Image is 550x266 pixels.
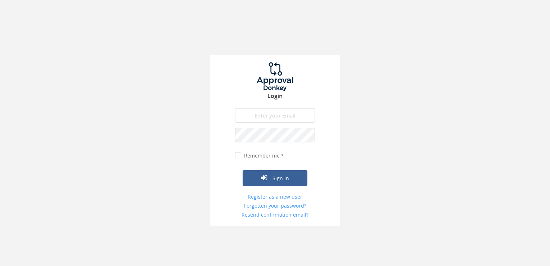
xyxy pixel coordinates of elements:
[243,170,307,186] button: Sign in
[235,211,315,218] a: Resend confirmation email?
[210,93,340,99] h3: Login
[248,62,302,91] img: logo.png
[235,193,315,200] a: Register as a new user
[235,108,315,123] input: Enter your Email
[235,202,315,209] a: Forgotten your password?
[242,152,283,159] label: Remember me ?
